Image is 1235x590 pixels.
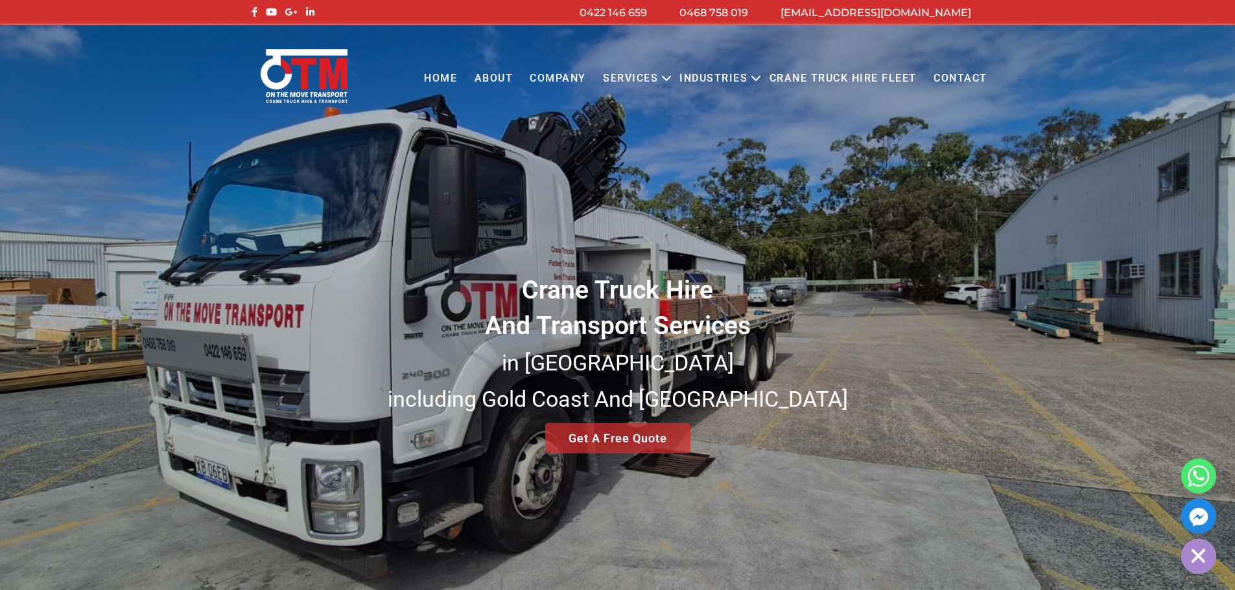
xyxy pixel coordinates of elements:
[679,6,748,19] a: 0468 758 019
[521,61,594,96] a: COMPANY
[1181,459,1216,494] a: Whatsapp
[545,423,690,453] a: Get A Free Quote
[671,61,756,96] a: Industries
[760,61,924,96] a: Crane Truck Hire Fleet
[416,61,465,96] a: Home
[1181,499,1216,534] a: Facebook_Messenger
[388,350,848,412] small: in [GEOGRAPHIC_DATA] including Gold Coast And [GEOGRAPHIC_DATA]
[594,61,666,96] a: Services
[465,61,521,96] a: About
[925,61,996,96] a: Contact
[781,6,971,19] a: [EMAIL_ADDRESS][DOMAIN_NAME]
[580,6,647,19] a: 0422 146 659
